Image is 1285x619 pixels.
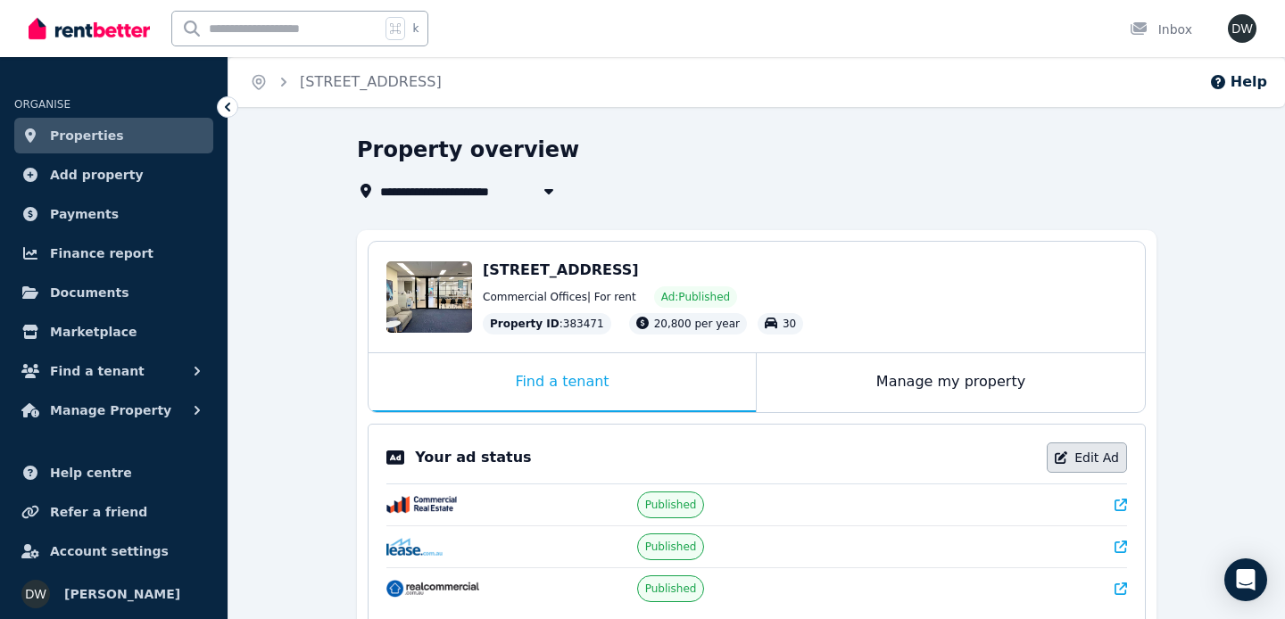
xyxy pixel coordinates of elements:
img: RealCommercial.com.au [386,580,479,598]
img: CommercialRealEstate.com.au [386,496,457,514]
span: Help centre [50,462,132,483]
a: Add property [14,157,213,193]
span: 30 [783,318,796,330]
div: Find a tenant [369,353,756,412]
a: Payments [14,196,213,232]
a: [STREET_ADDRESS] [300,73,442,90]
button: Find a tenant [14,353,213,389]
h1: Property overview [357,136,579,164]
a: Account settings [14,533,213,569]
a: Refer a friend [14,494,213,530]
span: 20,800 per year [654,318,740,330]
a: Edit Ad [1047,442,1127,473]
span: Add property [50,164,144,186]
a: Marketplace [14,314,213,350]
span: Find a tenant [50,360,145,382]
span: Properties [50,125,124,146]
span: Marketplace [50,321,137,343]
span: Account settings [50,541,169,562]
button: Manage Property [14,392,213,428]
img: Dr Munib Waters [1228,14,1256,43]
a: Finance report [14,235,213,271]
a: Help centre [14,455,213,491]
span: Documents [50,282,129,303]
img: RentBetter [29,15,150,42]
span: ORGANISE [14,98,70,111]
div: Manage my property [757,353,1145,412]
nav: Breadcrumb [228,57,463,107]
span: Finance report [50,243,153,264]
span: Commercial Offices | For rent [483,290,636,304]
div: Inbox [1130,21,1192,38]
div: Open Intercom Messenger [1224,558,1267,601]
span: Published [645,498,697,512]
span: Payments [50,203,119,225]
span: Refer a friend [50,501,147,523]
span: Published [645,582,697,596]
a: Documents [14,275,213,310]
button: Help [1209,71,1267,93]
p: Your ad status [415,447,531,468]
span: Property ID [490,317,560,331]
span: [STREET_ADDRESS] [483,261,639,278]
span: Published [645,540,697,554]
span: Manage Property [50,400,171,421]
span: Ad: Published [661,290,730,304]
img: Dr Munib Waters [21,580,50,608]
a: Properties [14,118,213,153]
span: [PERSON_NAME] [64,583,180,605]
span: k [412,21,419,36]
div: : 383471 [483,313,611,334]
img: Lease.com.au [386,538,443,556]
